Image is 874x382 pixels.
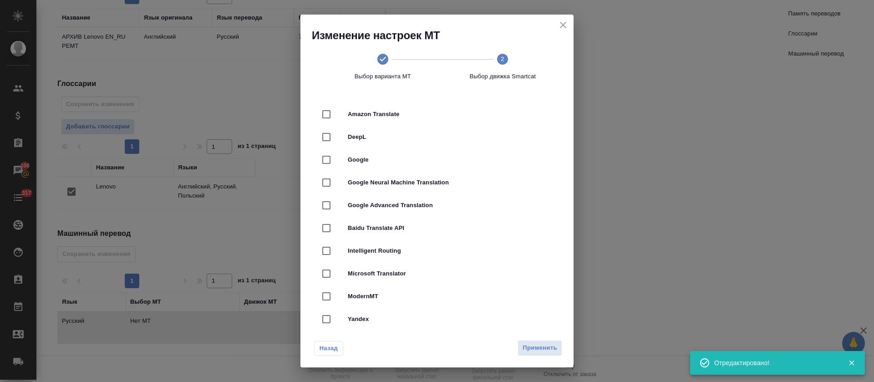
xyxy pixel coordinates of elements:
[348,178,552,187] span: Google Neural Machine Translation
[447,72,559,81] span: Выбор движка Smartcat
[326,72,439,81] span: Выбор варианта МТ
[348,224,552,233] span: Baidu Translate API
[348,110,552,119] span: Amazon Translate
[523,343,557,353] span: Применить
[315,103,559,126] div: Amazon Translate
[348,132,552,142] span: DeepL
[312,28,574,43] h2: Изменение настроек МТ
[315,194,559,217] div: Google Advanced Translation
[348,155,552,164] span: Google
[348,269,552,278] span: Microsoft Translator
[315,148,559,171] div: Google
[315,239,559,262] div: Intelligent Routing
[315,126,559,148] div: DeepL
[348,246,552,255] span: Intelligent Routing
[315,285,559,308] div: ModernMT
[348,292,552,301] span: ModernMT
[556,18,570,32] button: close
[842,359,861,367] button: Закрыть
[319,344,338,353] span: Назад
[315,308,559,331] div: Yandex
[315,262,559,285] div: Microsoft Translator
[501,56,504,62] text: 2
[348,315,552,324] span: Yandex
[714,358,834,367] div: Отредактировано!
[518,340,562,356] button: Применить
[315,171,559,194] div: Google Neural Machine Translation
[314,341,343,356] button: Назад
[348,201,552,210] span: Google Advanced Translation
[315,217,559,239] div: Baidu Translate API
